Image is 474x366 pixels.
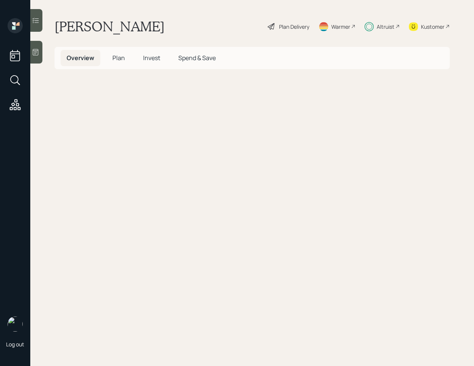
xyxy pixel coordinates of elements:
span: Invest [143,54,160,62]
div: Altruist [377,23,394,31]
span: Plan [112,54,125,62]
span: Overview [67,54,94,62]
div: Log out [6,341,24,348]
img: retirable_logo.png [8,316,23,332]
div: Warmer [331,23,350,31]
h1: [PERSON_NAME] [55,18,165,35]
div: Kustomer [421,23,444,31]
span: Spend & Save [178,54,216,62]
div: Plan Delivery [279,23,309,31]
